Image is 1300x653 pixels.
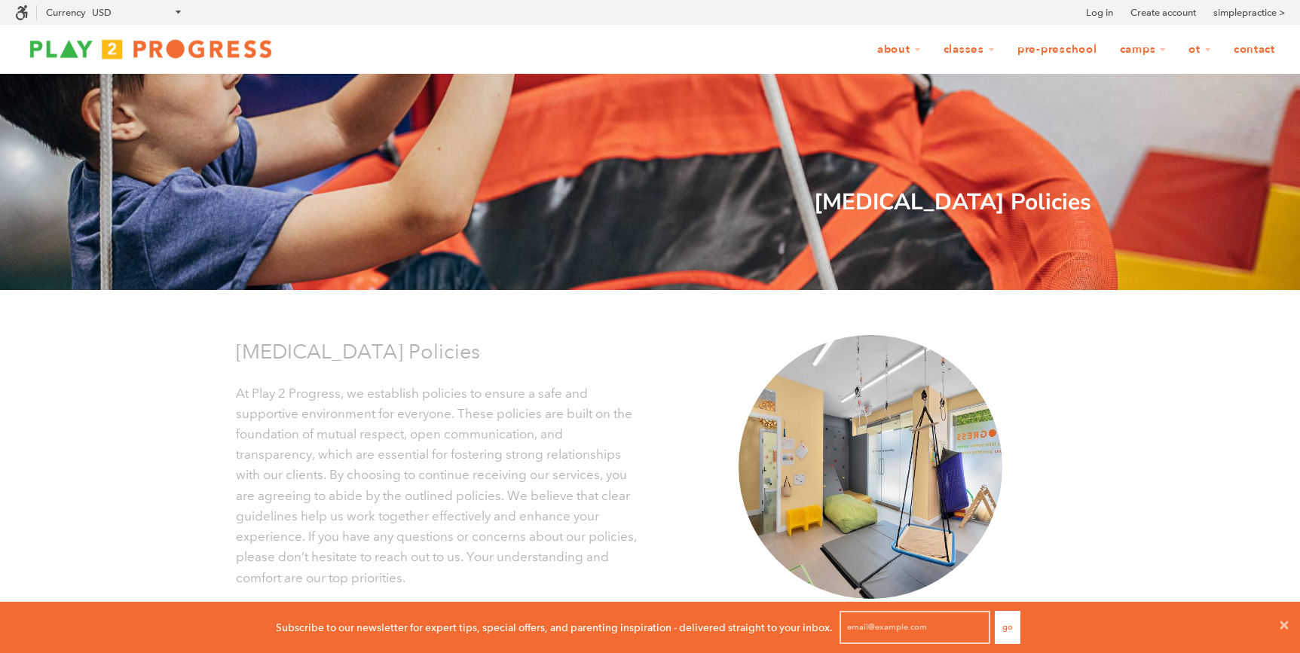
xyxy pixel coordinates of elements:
[236,335,639,368] p: [MEDICAL_DATA] Policies
[1213,5,1285,20] a: simplepractice >
[934,35,1005,64] a: Classes
[840,611,990,644] input: email@example.com
[15,34,286,64] img: Play2Progress logo
[236,383,639,588] p: At Play 2 Progress, we establish policies to ensure a safe and supportive environment for everyon...
[1086,5,1113,20] a: Log in
[1130,5,1196,20] a: Create account
[1008,35,1107,64] a: Pre-Preschool
[867,35,931,64] a: About
[1224,35,1285,64] a: Contact
[46,7,85,18] label: Currency
[276,619,833,636] p: Subscribe to our newsletter for expert tips, special offers, and parenting inspiration - delivere...
[814,187,1091,218] strong: [MEDICAL_DATA] Policies
[995,611,1020,644] button: Go
[1110,35,1176,64] a: Camps
[1179,35,1221,64] a: OT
